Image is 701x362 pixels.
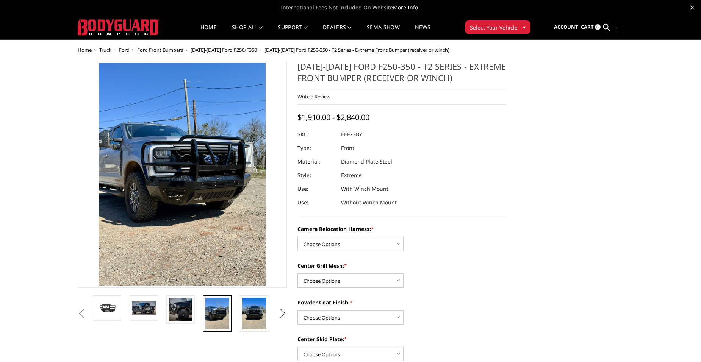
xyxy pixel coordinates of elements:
[78,61,287,288] a: 2023-2025 Ford F250-350 - T2 Series - Extreme Front Bumper (receiver or winch)
[278,25,308,39] a: Support
[297,335,507,343] label: Center Skid Plate:
[341,182,388,196] dd: With Winch Mount
[341,169,362,182] dd: Extreme
[554,17,578,37] a: Account
[415,25,430,39] a: News
[523,23,526,31] span: ▾
[297,128,335,141] dt: SKU:
[297,93,330,100] a: Write a Review
[581,23,594,30] span: Cart
[232,25,263,39] a: shop all
[341,196,397,209] dd: Without Winch Mount
[341,155,392,169] dd: Diamond Plate Steel
[200,25,217,39] a: Home
[132,301,156,314] img: 2023-2025 Ford F250-350 - T2 Series - Extreme Front Bumper (receiver or winch)
[465,20,530,34] button: Select Your Vehicle
[554,23,578,30] span: Account
[191,47,257,53] a: [DATE]-[DATE] Ford F250/F350
[264,47,449,53] span: [DATE]-[DATE] Ford F250-350 - T2 Series - Extreme Front Bumper (receiver or winch)
[78,47,92,53] a: Home
[297,298,507,306] label: Powder Coat Finish:
[242,298,266,329] img: 2023-2025 Ford F250-350 - T2 Series - Extreme Front Bumper (receiver or winch)
[581,17,601,37] a: Cart 0
[297,155,335,169] dt: Material:
[393,4,418,11] a: More Info
[595,24,601,30] span: 0
[323,25,352,39] a: Dealers
[137,47,183,53] a: Ford Front Bumpers
[76,308,87,319] button: Previous
[341,141,354,155] dd: Front
[78,19,159,35] img: BODYGUARD BUMPERS
[99,47,111,53] a: Truck
[297,61,507,89] h1: [DATE]-[DATE] Ford F250-350 - T2 Series - Extreme Front Bumper (receiver or winch)
[277,308,289,319] button: Next
[663,326,701,362] iframe: Chat Widget
[297,262,507,270] label: Center Grill Mesh:
[169,298,192,321] img: 2023-2025 Ford F250-350 - T2 Series - Extreme Front Bumper (receiver or winch)
[297,169,335,182] dt: Style:
[297,225,507,233] label: Camera Relocation Harness:
[297,182,335,196] dt: Use:
[95,301,119,315] img: 2023-2025 Ford F250-350 - T2 Series - Extreme Front Bumper (receiver or winch)
[297,196,335,209] dt: Use:
[297,112,369,122] span: $1,910.00 - $2,840.00
[119,47,130,53] a: Ford
[367,25,400,39] a: SEMA Show
[205,298,229,329] img: 2023-2025 Ford F250-350 - T2 Series - Extreme Front Bumper (receiver or winch)
[470,23,518,31] span: Select Your Vehicle
[341,128,362,141] dd: EEF23BY
[297,141,335,155] dt: Type:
